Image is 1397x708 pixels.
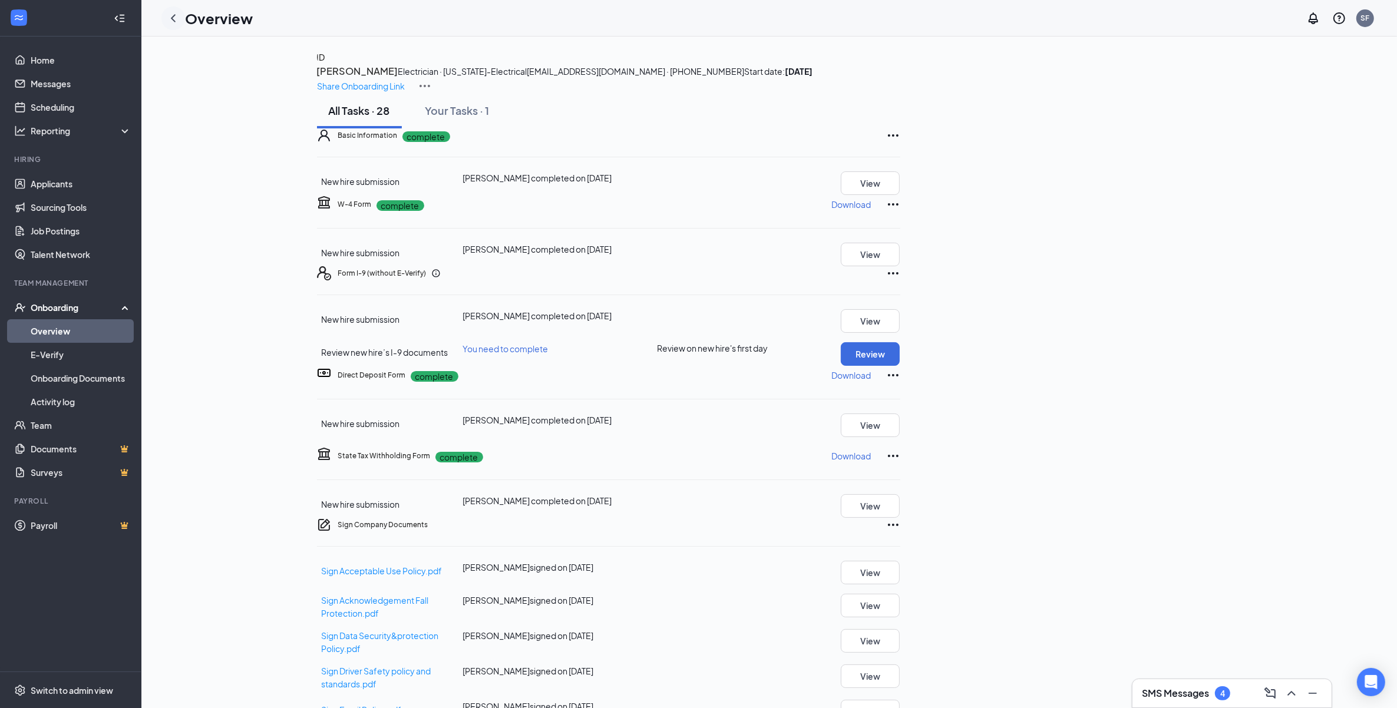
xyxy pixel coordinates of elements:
span: New hire submission [322,176,400,187]
button: Minimize [1303,684,1322,703]
span: [EMAIL_ADDRESS][DOMAIN_NAME] · [PHONE_NUMBER] [527,66,745,77]
button: View [841,413,900,437]
p: Download [832,369,871,381]
svg: TaxGovernmentIcon [317,195,331,209]
h5: Sign Company Documents [338,520,428,530]
span: Sign Data Security&protection Policy.pdf [322,630,439,654]
svg: FormI9EVerifyIcon [317,266,331,280]
svg: UserCheck [14,302,26,313]
span: [PERSON_NAME] completed on [DATE] [463,415,612,425]
div: Open Intercom Messenger [1357,668,1385,696]
a: Sign Acknowledgement Fall Protection.pdf [322,595,429,618]
button: View [841,309,900,333]
h1: Overview [185,8,253,28]
p: Download [832,198,871,210]
div: [PERSON_NAME] signed on [DATE] [463,629,657,642]
h3: SMS Messages [1142,687,1209,700]
button: View [841,243,900,266]
svg: Ellipses [886,368,900,382]
p: complete [402,131,450,142]
a: Sign Acceptable Use Policy.pdf [322,565,442,576]
span: [PERSON_NAME] completed on [DATE] [463,244,612,254]
span: New hire submission [322,499,400,510]
a: E-Verify [31,343,131,366]
button: Share Onboarding Link [317,79,406,93]
div: 4 [1220,689,1225,699]
svg: User [317,128,331,143]
h5: W-4 Form [338,199,372,210]
a: Team [31,413,131,437]
button: Download [831,195,872,214]
h5: Direct Deposit Form [338,370,406,381]
h5: Form I-9 (without E-Verify) [338,268,427,279]
button: Download [831,366,872,385]
a: Talent Network [31,243,131,266]
a: Activity log [31,390,131,413]
span: Start date: [745,66,813,77]
div: SF [1361,13,1370,23]
a: Onboarding Documents [31,366,131,390]
button: ChevronUp [1282,684,1301,703]
span: Review new hire’s I-9 documents [322,347,448,358]
p: complete [377,200,424,211]
svg: DirectDepositIcon [317,366,331,380]
span: [PERSON_NAME] completed on [DATE] [463,173,612,183]
div: [PERSON_NAME] signed on [DATE] [463,561,657,574]
button: Download [831,446,872,465]
button: View [841,594,900,617]
svg: Analysis [14,125,26,137]
svg: Ellipses [886,197,900,211]
span: Electrician · [US_STATE]-Electrical [398,66,527,77]
a: DocumentsCrown [31,437,131,461]
p: complete [411,371,458,382]
button: ComposeMessage [1261,684,1280,703]
svg: Ellipses [886,449,900,463]
a: Sourcing Tools [31,196,131,219]
span: You need to complete [463,343,548,354]
svg: Ellipses [886,266,900,280]
div: All Tasks · 28 [329,103,390,118]
strong: [DATE] [785,66,813,77]
p: complete [435,452,483,462]
span: New hire submission [322,418,400,429]
button: View [841,664,900,688]
a: SurveysCrown [31,461,131,484]
span: Review on new hire's first day [657,342,768,354]
svg: Collapse [114,12,126,24]
svg: Ellipses [886,518,900,532]
span: [PERSON_NAME] completed on [DATE] [463,495,612,506]
div: [PERSON_NAME] signed on [DATE] [463,664,657,677]
a: Applicants [31,172,131,196]
svg: Info [431,269,441,278]
svg: TaxGovernmentIcon [317,446,331,461]
button: [PERSON_NAME] [317,64,398,79]
p: Share Onboarding Link [318,80,405,92]
button: View [841,561,900,584]
a: Sign Driver Safety policy and standards.pdf [322,666,431,689]
svg: WorkstreamLogo [13,12,25,24]
button: Review [841,342,900,366]
div: Switch to admin view [31,684,113,696]
svg: ChevronLeft [166,11,180,25]
svg: Ellipses [886,128,900,143]
button: ID [317,51,325,64]
a: Messages [31,72,131,95]
svg: Settings [14,684,26,696]
div: Your Tasks · 1 [425,103,490,118]
svg: CompanyDocumentIcon [317,518,331,532]
h5: State Tax Withholding Form [338,451,431,461]
svg: Notifications [1306,11,1320,25]
svg: ChevronUp [1284,686,1299,700]
a: Overview [31,319,131,343]
a: Scheduling [31,95,131,119]
img: More Actions [418,79,432,93]
svg: ComposeMessage [1263,686,1277,700]
svg: QuestionInfo [1332,11,1346,25]
button: View [841,494,900,518]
